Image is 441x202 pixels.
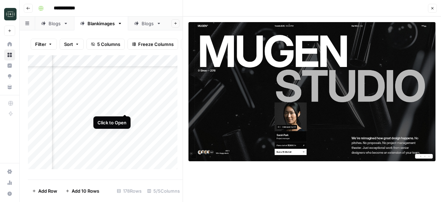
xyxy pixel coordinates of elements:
[88,20,115,27] div: Blankimages
[60,39,84,50] button: Sort
[28,185,61,196] button: Add Row
[86,39,125,50] button: 5 Columns
[4,49,15,60] a: Browse
[97,41,120,48] span: 5 Columns
[128,17,167,30] a: Blogs
[4,188,15,199] button: Help + Support
[64,41,73,48] span: Sort
[4,60,15,71] a: Insights
[61,185,103,196] button: Add 10 Rows
[98,119,126,126] div: Click to Open
[38,187,57,194] span: Add Row
[4,71,15,82] a: Opportunities
[188,22,435,161] img: Row/Cell
[114,185,144,196] div: 178 Rows
[127,39,178,50] button: Freeze Columns
[142,20,154,27] div: Blogs
[4,6,15,23] button: Workspace: Catalyst
[72,187,99,194] span: Add 10 Rows
[31,39,57,50] button: Filter
[35,41,46,48] span: Filter
[4,81,15,93] a: Your Data
[144,185,183,196] div: 5/5 Columns
[4,177,15,188] a: Usage
[4,39,15,50] a: Home
[138,41,174,48] span: Freeze Columns
[49,20,61,27] div: Blogs
[74,17,128,30] a: Blankimages
[35,17,74,30] a: Blogs
[4,166,15,177] a: Settings
[4,8,17,20] img: Catalyst Logo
